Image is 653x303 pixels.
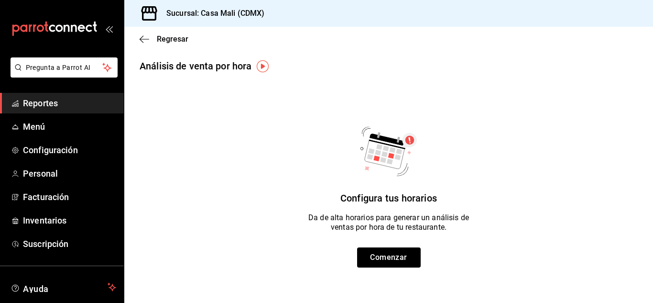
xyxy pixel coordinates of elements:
[23,191,116,203] span: Facturación
[357,247,421,268] button: Comenzar
[23,97,116,110] span: Reportes
[7,69,118,79] a: Pregunta a Parrot AI
[157,34,188,44] span: Regresar
[11,57,118,78] button: Pregunta a Parrot AI
[23,144,116,157] span: Configuración
[23,214,116,227] span: Inventarios
[23,281,104,293] span: Ayuda
[23,167,116,180] span: Personal
[23,120,116,133] span: Menú
[105,25,113,33] button: open_drawer_menu
[308,213,469,232] p: Da de alta horarios para generar un análisis de ventas por hora de tu restaurante.
[23,237,116,250] span: Suscripción
[140,59,251,73] div: Análisis de venta por hora
[159,8,264,19] h3: Sucursal: Casa Mali (CDMX)
[26,63,103,73] span: Pregunta a Parrot AI
[340,191,437,205] p: Configura tus horarios
[257,60,269,72] img: Tooltip marker
[140,34,188,44] button: Regresar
